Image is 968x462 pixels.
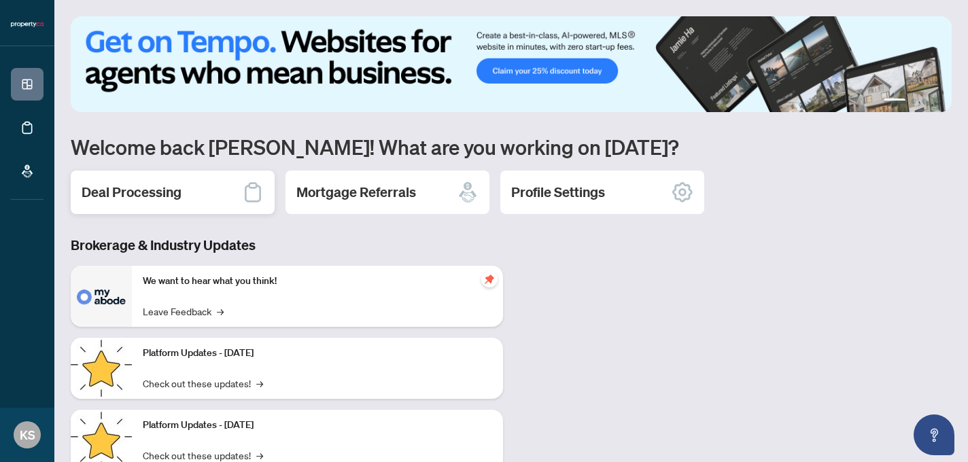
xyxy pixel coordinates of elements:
img: Platform Updates - July 21, 2025 [71,338,132,399]
a: Check out these updates!→ [143,376,263,391]
button: 3 [922,99,927,104]
span: KS [20,425,35,444]
p: We want to hear what you think! [143,274,492,289]
button: Open asap [914,414,954,455]
p: Platform Updates - [DATE] [143,346,492,361]
h2: Profile Settings [511,183,605,202]
p: Platform Updates - [DATE] [143,418,492,433]
a: Leave Feedback→ [143,304,224,319]
h3: Brokerage & Industry Updates [71,236,503,255]
span: pushpin [481,271,498,287]
span: → [217,304,224,319]
span: → [256,376,263,391]
button: 2 [911,99,916,104]
button: 4 [933,99,938,104]
button: 1 [884,99,905,104]
h1: Welcome back [PERSON_NAME]! What are you working on [DATE]? [71,134,952,160]
img: We want to hear what you think! [71,266,132,327]
img: Slide 0 [71,16,952,112]
h2: Deal Processing [82,183,181,202]
img: logo [11,20,44,29]
h2: Mortgage Referrals [296,183,416,202]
